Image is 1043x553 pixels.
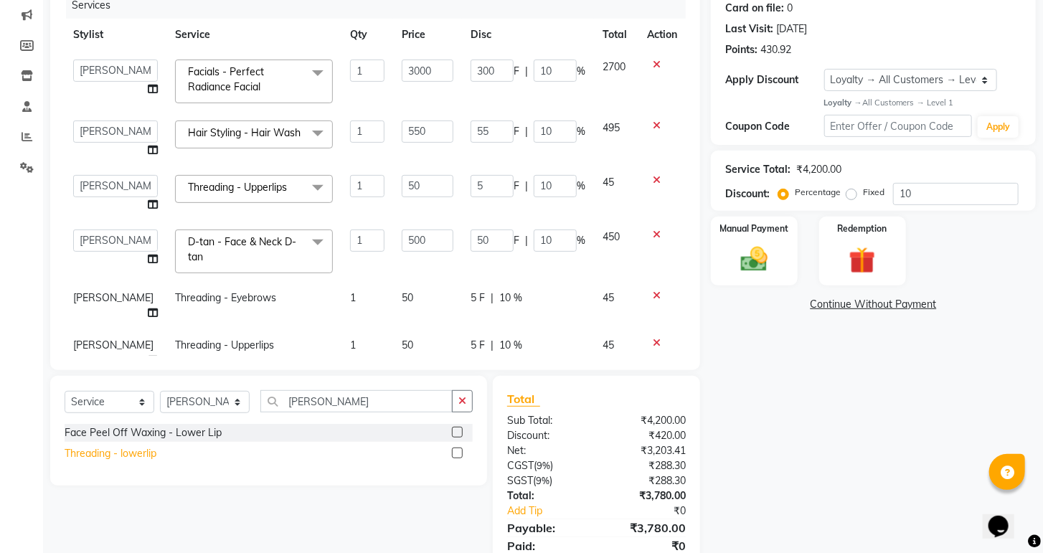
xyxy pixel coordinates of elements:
a: x [260,80,267,93]
span: 9% [537,460,550,471]
div: [DATE] [776,22,807,37]
span: 45 [603,176,614,189]
span: 10 % [499,338,522,353]
div: ( ) [496,473,597,488]
span: D-tan - Face & Neck D-tan [188,235,296,263]
strong: Loyalty → [824,98,862,108]
div: Discount: [496,428,597,443]
div: Apply Discount [725,72,824,88]
th: Stylist [65,19,166,51]
div: Sub Total: [496,413,597,428]
span: | [491,290,494,306]
label: Percentage [795,186,841,199]
th: Qty [341,19,393,51]
span: 5 F [471,338,485,353]
img: _cash.svg [732,244,776,275]
div: Card on file: [725,1,784,16]
span: CGST [507,459,534,472]
span: [PERSON_NAME] [73,339,154,351]
input: Search or Scan [260,390,453,412]
span: [PERSON_NAME] [73,291,154,304]
span: 450 [603,230,620,243]
label: Redemption [838,222,887,235]
span: Facials - Perfect Radiance Facial [188,65,264,93]
span: Threading - Upperlips [175,339,274,351]
span: % [577,233,585,248]
th: Disc [462,19,594,51]
span: | [525,233,528,248]
span: 10 % [499,290,522,306]
div: Coupon Code [725,119,824,134]
span: | [491,338,494,353]
div: ₹4,200.00 [796,162,841,177]
div: Last Visit: [725,22,773,37]
span: Hair Styling - Hair Wash [188,126,301,139]
span: SGST [507,474,533,487]
span: Threading - Eyebrows [175,291,276,304]
span: 1 [350,291,356,304]
button: Apply [978,116,1019,138]
span: | [525,179,528,194]
div: ₹0 [613,504,697,519]
span: 1 [350,339,356,351]
th: Price [393,19,461,51]
div: Net: [496,443,597,458]
span: | [525,124,528,139]
div: ₹288.30 [596,473,697,488]
span: 50 [402,291,413,304]
span: 2700 [603,60,626,73]
span: | [525,64,528,79]
span: 9% [536,475,549,486]
a: x [287,181,293,194]
div: Face Peel Off Waxing - Lower Lip [65,425,222,440]
span: F [514,233,519,248]
div: 0 [787,1,793,16]
span: % [577,179,585,194]
label: Fixed [863,186,884,199]
input: Enter Offer / Coupon Code [824,115,973,137]
img: _gift.svg [841,244,884,277]
iframe: chat widget [983,496,1029,539]
div: 430.92 [760,42,791,57]
a: Continue Without Payment [714,297,1033,312]
div: Threading - lowerlip [65,446,156,461]
th: Total [594,19,638,51]
span: Total [507,392,540,407]
span: F [514,179,519,194]
div: Service Total: [725,162,790,177]
span: 45 [603,339,614,351]
label: Manual Payment [719,222,788,235]
div: Total: [496,488,597,504]
div: ₹288.30 [596,458,697,473]
div: ₹3,780.00 [596,519,697,537]
div: Points: [725,42,758,57]
span: Threading - Upperlips [188,181,287,194]
th: Service [166,19,341,51]
div: All Customers → Level 1 [824,97,1021,109]
span: 5 F [471,290,485,306]
span: % [577,64,585,79]
div: ₹420.00 [596,428,697,443]
div: ₹3,203.41 [596,443,697,458]
span: F [514,64,519,79]
div: Payable: [496,519,597,537]
span: 45 [603,291,614,304]
th: Action [638,19,686,51]
span: 495 [603,121,620,134]
span: 50 [402,339,413,351]
span: % [577,124,585,139]
a: x [203,250,209,263]
a: x [301,126,307,139]
div: Discount: [725,186,770,202]
span: F [514,124,519,139]
a: Add Tip [496,504,613,519]
div: ( ) [496,458,597,473]
div: ₹3,780.00 [596,488,697,504]
div: ₹4,200.00 [596,413,697,428]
